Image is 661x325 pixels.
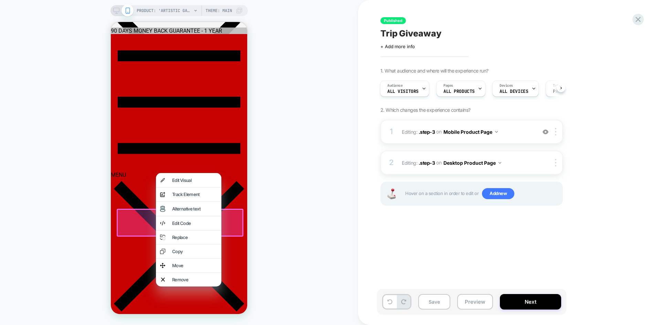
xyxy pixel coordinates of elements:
span: All Visitors [387,89,419,94]
span: Pages [443,83,453,88]
img: remove element [50,255,54,260]
span: Published [380,17,406,24]
span: Devices [500,83,513,88]
span: Editing : [402,127,533,137]
span: + Add more info [380,44,415,49]
img: close [555,128,556,136]
div: Move [61,241,106,246]
span: Page Load [553,89,576,94]
img: move element [49,241,54,246]
span: Hover on a section in order to edit or [405,188,559,199]
img: crossed eye [543,129,548,135]
div: Track Element [61,170,106,175]
span: Trip Giveaway [380,28,441,39]
span: 1. What audience and where will the experience run? [380,68,488,74]
img: down arrow [495,131,498,133]
div: 2 [388,156,395,170]
span: Trigger [553,83,566,88]
span: on [436,127,441,136]
span: Add new [482,188,514,199]
img: visual edit [49,155,54,161]
button: Desktop Product Page [443,158,501,168]
div: Remove [61,255,106,260]
span: PRODUCT: 'Artistic Gaze' Stemless Wine Glass [137,5,192,16]
span: .step-3 [419,160,435,165]
button: Save [418,294,450,310]
div: Alternative text [61,184,106,189]
div: 1 [388,125,395,139]
span: 2. Which changes the experience contains? [380,107,470,113]
span: Theme: MAIN [206,5,232,16]
button: Preview [457,294,493,310]
button: Next [500,294,561,310]
span: .step-3 [419,129,435,134]
span: on [436,158,441,167]
img: visual edit [49,184,54,190]
img: copy element [49,227,54,232]
span: ALL PRODUCTS [443,89,475,94]
div: Edit Visual [61,155,106,161]
span: ALL DEVICES [500,89,528,94]
span: Editing : [402,158,533,168]
img: Joystick [385,188,398,199]
div: Copy [61,227,106,232]
img: replace element [49,213,54,218]
div: Replace [61,213,106,218]
span: Audience [387,83,403,88]
div: Edit Code [61,198,106,204]
button: Mobile Product Page [443,127,498,137]
img: close [555,159,556,166]
img: down arrow [499,162,501,164]
img: edit code [49,198,54,204]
